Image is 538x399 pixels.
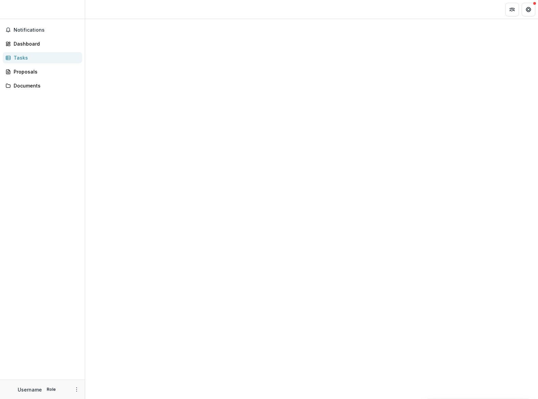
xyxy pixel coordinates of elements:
[3,66,82,77] a: Proposals
[522,3,535,16] button: Get Help
[14,68,77,75] div: Proposals
[14,54,77,61] div: Tasks
[505,3,519,16] button: Partners
[3,80,82,91] a: Documents
[14,40,77,47] div: Dashboard
[14,27,79,33] span: Notifications
[3,52,82,63] a: Tasks
[3,25,82,35] button: Notifications
[18,386,42,393] p: Username
[3,38,82,49] a: Dashboard
[73,385,81,394] button: More
[45,386,58,393] p: Role
[14,82,77,89] div: Documents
